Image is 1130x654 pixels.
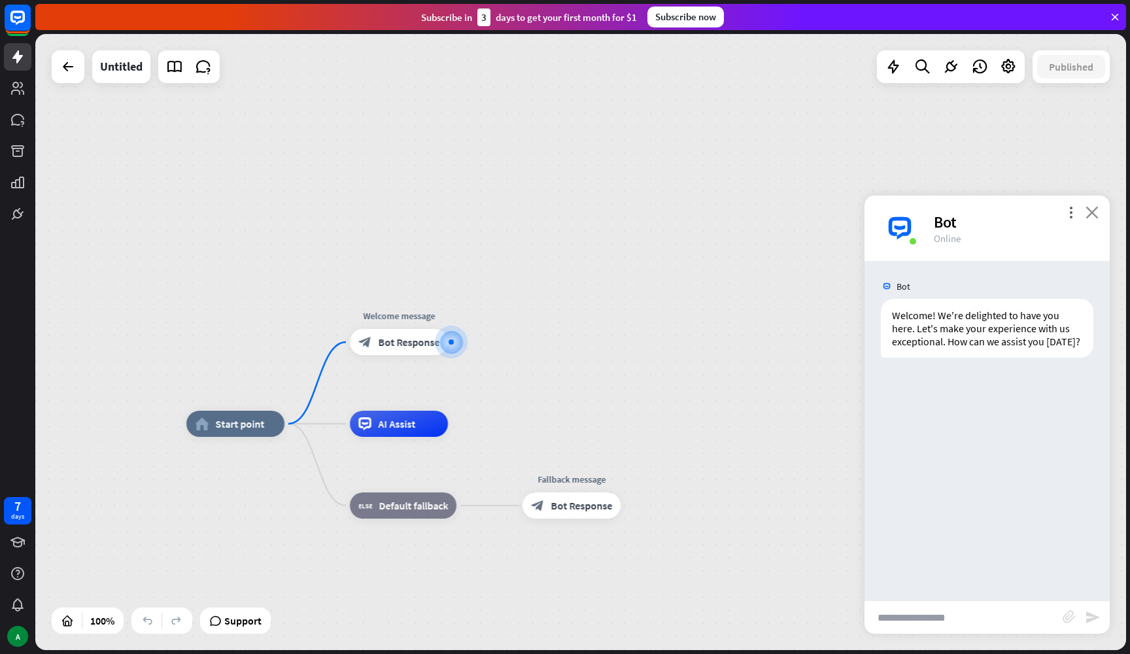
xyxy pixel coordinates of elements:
div: Subscribe now [647,7,724,27]
span: Bot Response [551,499,612,512]
i: block_fallback [358,499,372,512]
div: Bot [934,212,1094,232]
div: Fallback message [513,473,630,486]
div: Subscribe in days to get your first month for $1 [421,9,637,26]
i: more_vert [1065,206,1077,218]
i: block_bot_response [531,499,544,512]
span: AI Assist [378,417,415,430]
i: block_attachment [1063,610,1076,623]
i: home_2 [195,417,209,430]
div: 3 [477,9,490,26]
i: close [1086,206,1099,218]
div: 100% [86,610,118,631]
div: A [7,626,28,647]
span: Bot [897,281,910,292]
div: Untitled [100,50,143,83]
div: Welcome! We're delighted to have you here. Let's make your experience with us exceptional. How ca... [881,299,1093,358]
button: Published [1037,55,1105,78]
div: 7 [14,500,21,512]
i: send [1085,610,1101,625]
button: Open LiveChat chat widget [10,5,50,44]
div: days [11,512,24,521]
span: Support [224,610,262,631]
div: Online [934,232,1094,245]
span: Default fallback [379,499,448,512]
span: Start point [215,417,264,430]
a: 7 days [4,497,31,525]
span: Bot Response [378,336,439,349]
i: block_bot_response [358,336,371,349]
div: Welcome message [340,309,458,322]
